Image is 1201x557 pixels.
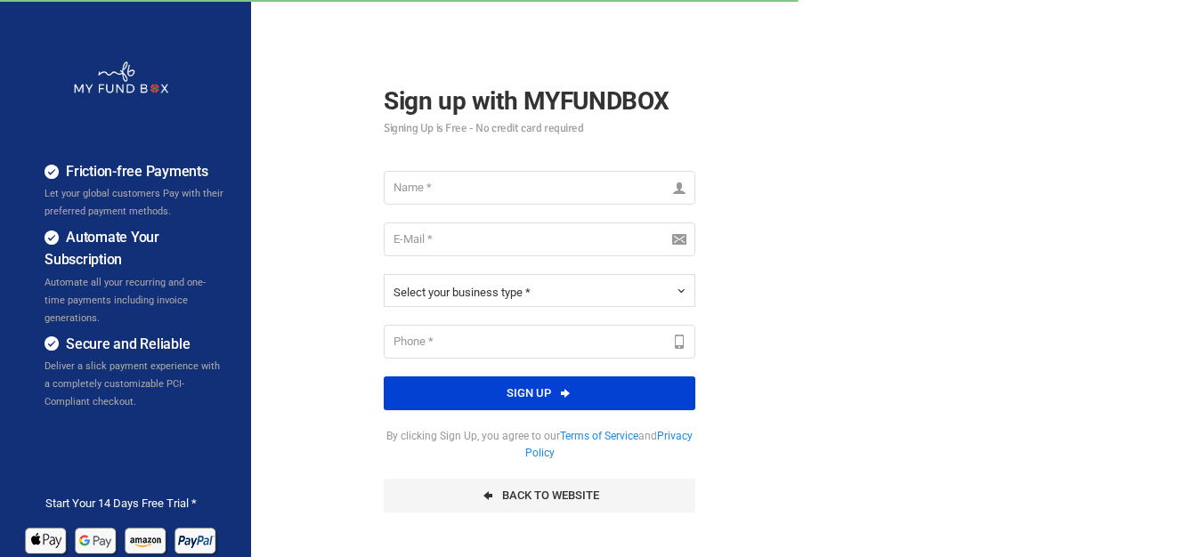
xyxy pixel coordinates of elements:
[394,286,531,299] span: Select your business type *
[45,360,220,408] span: Deliver a slick payment experience with a completely customizable PCI-Compliant checkout.
[384,274,695,307] button: Select your business type *
[525,430,694,458] a: Privacy Policy
[384,325,695,359] input: Phone *
[45,277,206,324] span: Automate all your recurring and one-time payments including invoice generations.
[384,222,695,256] input: E-Mail *
[45,227,224,270] h4: Automate Your Subscription
[73,61,170,94] img: whiteMFB.png
[384,376,695,410] button: Sign up
[384,171,695,205] input: Name *
[45,161,224,183] h4: Friction-free Payments
[384,123,695,134] small: Signing Up is Free - No credit card required
[45,188,223,217] span: Let your global customers Pay with their preferred payment methods.
[384,82,695,134] h2: Sign up with MYFUNDBOX
[384,479,695,513] a: Back To Website
[45,334,224,356] h4: Secure and Reliable
[560,430,638,442] a: Terms of Service
[384,428,695,461] span: By clicking Sign Up, you agree to our and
